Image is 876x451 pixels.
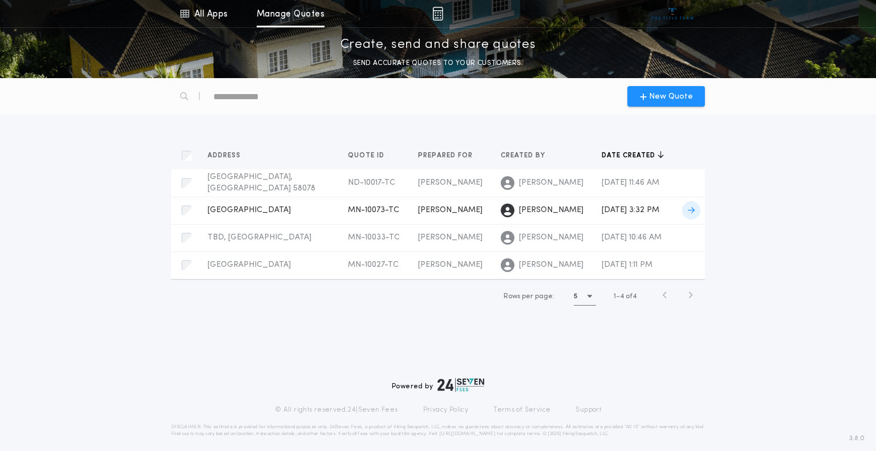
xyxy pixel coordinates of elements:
[208,150,249,161] button: Address
[392,378,484,392] div: Powered by
[353,58,523,69] p: SEND ACCURATE QUOTES TO YOUR CUSTOMERS.
[418,178,482,187] span: [PERSON_NAME]
[340,36,536,54] p: Create, send and share quotes
[651,8,694,19] img: vs-icon
[418,206,482,214] span: [PERSON_NAME]
[493,405,550,415] a: Terms of Service
[501,150,554,161] button: Created by
[418,261,482,269] span: [PERSON_NAME]
[575,405,601,415] a: Support
[649,91,693,103] span: New Quote
[432,7,443,21] img: img
[519,232,583,243] span: [PERSON_NAME]
[348,150,393,161] button: Quote ID
[620,293,624,300] span: 4
[574,287,596,306] button: 5
[602,151,658,160] span: Date created
[519,259,583,271] span: [PERSON_NAME]
[348,233,400,242] span: MN-10033-TC
[208,261,291,269] span: [GEOGRAPHIC_DATA]
[602,206,659,214] span: [DATE] 3:32 PM
[418,151,475,160] span: Prepared for
[423,405,469,415] a: Privacy Policy
[439,432,496,436] a: [URL][DOMAIN_NAME]
[208,233,311,242] span: TBD, [GEOGRAPHIC_DATA]
[627,86,705,107] button: New Quote
[614,293,616,300] span: 1
[348,261,399,269] span: MN-10027-TC
[519,177,583,189] span: [PERSON_NAME]
[348,178,395,187] span: ND-10017-TC
[602,233,662,242] span: [DATE] 10:46 AM
[208,206,291,214] span: [GEOGRAPHIC_DATA]
[437,378,484,392] img: logo
[501,151,547,160] span: Created by
[626,291,636,302] span: of 4
[574,291,578,302] h1: 5
[602,178,659,187] span: [DATE] 11:46 AM
[275,405,398,415] p: © All rights reserved. 24|Seven Fees
[504,293,554,300] span: Rows per page:
[208,151,243,160] span: Address
[418,233,482,242] span: [PERSON_NAME]
[171,424,705,437] p: DISCLAIMER: This estimate is provided for informational purposes only. 24|Seven Fees, a product o...
[602,150,664,161] button: Date created
[208,173,315,193] span: [GEOGRAPHIC_DATA], [GEOGRAPHIC_DATA] 58078
[849,433,865,444] span: 3.8.0
[348,151,387,160] span: Quote ID
[348,206,399,214] span: MN-10073-TC
[519,205,583,216] span: [PERSON_NAME]
[602,261,652,269] span: [DATE] 1:11 PM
